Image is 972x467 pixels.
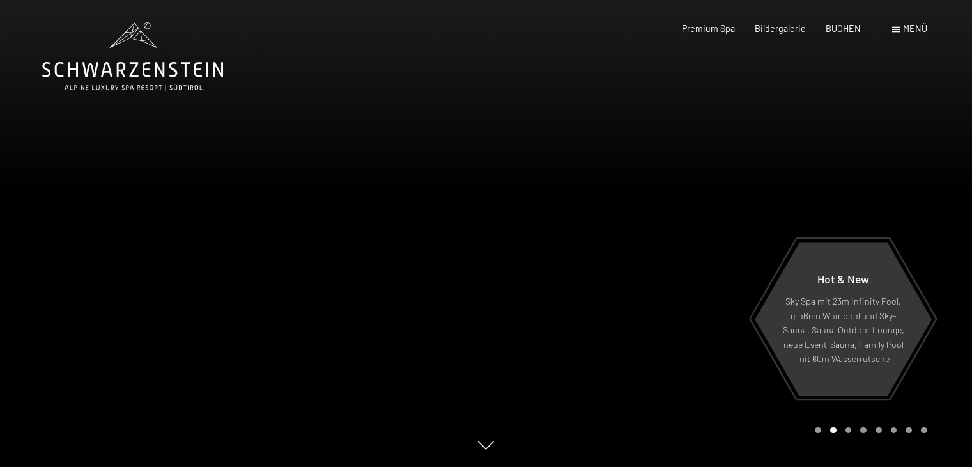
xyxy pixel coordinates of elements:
span: Menü [903,23,927,34]
div: Carousel Page 7 [906,427,912,434]
a: Premium Spa [682,23,735,34]
a: Bildergalerie [755,23,806,34]
div: Carousel Pagination [810,427,927,434]
span: Hot & New [817,272,869,286]
div: Carousel Page 4 [860,427,867,434]
p: Sky Spa mit 23m Infinity Pool, großem Whirlpool und Sky-Sauna, Sauna Outdoor Lounge, neue Event-S... [782,294,904,367]
div: Carousel Page 2 (Current Slide) [830,427,837,434]
div: Carousel Page 1 [815,427,821,434]
div: Carousel Page 5 [876,427,882,434]
div: Carousel Page 3 [845,427,852,434]
a: BUCHEN [826,23,861,34]
a: Hot & New Sky Spa mit 23m Infinity Pool, großem Whirlpool und Sky-Sauna, Sauna Outdoor Lounge, ne... [754,242,932,397]
div: Carousel Page 6 [891,427,897,434]
div: Carousel Page 8 [921,427,927,434]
